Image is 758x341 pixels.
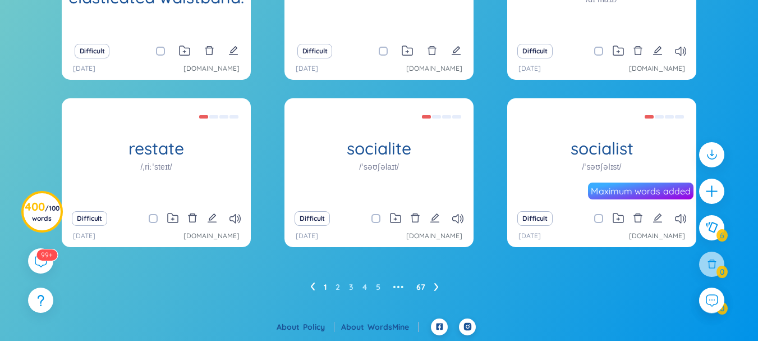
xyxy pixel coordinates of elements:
[336,279,340,295] a: 2
[324,279,327,295] a: 1
[36,249,57,261] sup: 586
[633,211,643,226] button: delete
[284,139,474,158] h1: socialite
[32,204,59,222] span: / 100 words
[416,279,425,295] a: 67
[582,161,622,173] h1: /ˈsəʊʃəlɪst/
[362,279,367,295] a: 4
[367,322,419,332] a: WordsMine
[518,63,541,74] p: [DATE]
[187,213,197,223] span: delete
[183,231,240,242] a: [DOMAIN_NAME]
[295,211,330,226] button: Difficult
[336,278,340,296] li: 2
[204,46,214,56] span: delete
[73,63,95,74] p: [DATE]
[629,231,685,242] a: [DOMAIN_NAME]
[518,231,541,242] p: [DATE]
[310,278,315,296] li: Previous Page
[389,278,407,296] li: Next 5 Pages
[517,211,553,226] button: Difficult
[62,139,251,158] h1: restate
[653,46,663,56] span: edit
[207,211,217,226] button: edit
[517,44,553,58] button: Difficult
[406,231,462,242] a: [DOMAIN_NAME]
[451,43,461,59] button: edit
[389,278,407,296] span: •••
[349,278,353,296] li: 3
[427,43,437,59] button: delete
[341,321,419,333] div: About
[705,184,719,198] span: plus
[430,213,440,223] span: edit
[25,202,59,222] h3: 400
[75,44,110,58] button: Difficult
[324,278,327,296] li: 1
[376,279,380,295] a: 5
[633,46,643,56] span: delete
[187,211,197,226] button: delete
[430,211,440,226] button: edit
[204,43,214,59] button: delete
[72,211,107,226] button: Difficult
[410,211,420,226] button: delete
[653,211,663,226] button: edit
[73,231,95,242] p: [DATE]
[296,231,318,242] p: [DATE]
[376,278,380,296] li: 5
[629,63,685,74] a: [DOMAIN_NAME]
[653,43,663,59] button: edit
[633,213,643,223] span: delete
[228,43,238,59] button: edit
[277,321,334,333] div: About
[410,213,420,223] span: delete
[228,46,238,56] span: edit
[416,278,425,296] li: 67
[296,63,318,74] p: [DATE]
[349,279,353,295] a: 3
[359,161,399,173] h1: /ˈsəʊʃəlaɪt/
[633,43,643,59] button: delete
[653,213,663,223] span: edit
[140,161,172,173] h1: /ˌriːˈsteɪt/
[507,139,696,158] h1: socialist
[362,278,367,296] li: 4
[303,322,334,332] a: Policy
[207,213,217,223] span: edit
[451,46,461,56] span: edit
[297,44,333,58] button: Difficult
[183,63,240,74] a: [DOMAIN_NAME]
[434,278,439,296] li: Next Page
[427,46,437,56] span: delete
[406,63,462,74] a: [DOMAIN_NAME]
